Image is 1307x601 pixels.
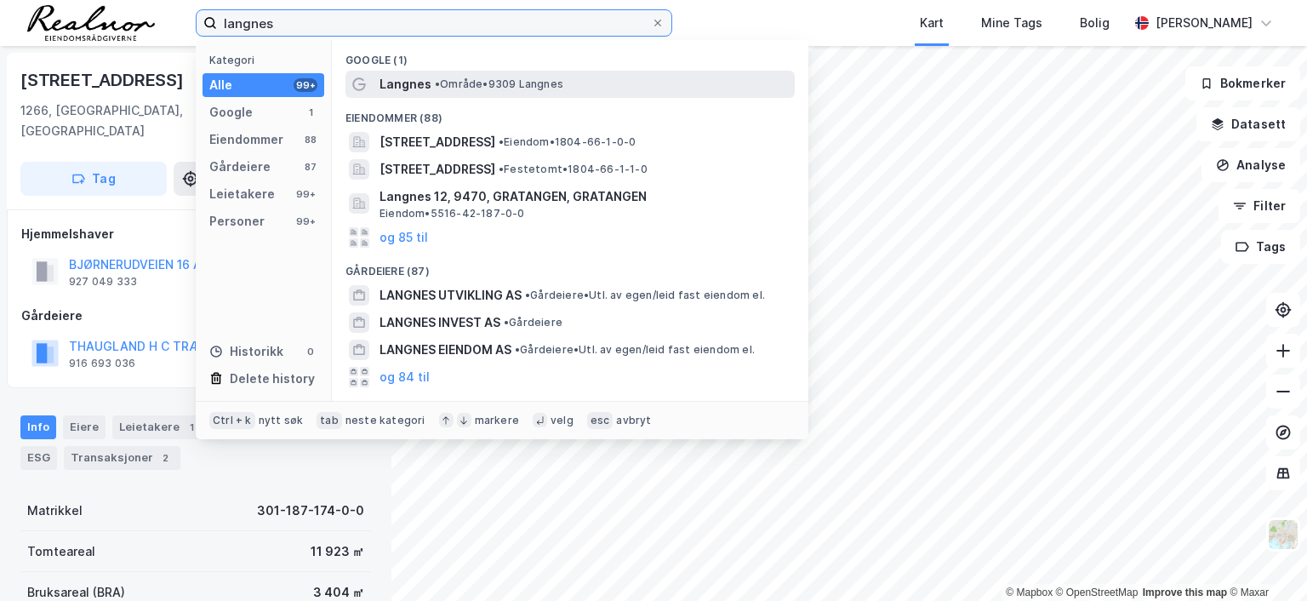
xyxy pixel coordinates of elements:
div: 11 923 ㎡ [311,541,364,562]
span: LANGNES UTVIKLING AS [380,285,522,306]
div: [PERSON_NAME] [1156,13,1253,33]
div: Gårdeiere [209,157,271,177]
div: Google [209,102,253,123]
span: [STREET_ADDRESS] [380,159,495,180]
button: og 84 til [380,367,430,387]
div: 88 [304,133,317,146]
span: • [525,289,530,301]
div: Ctrl + k [209,412,255,429]
span: Festetomt • 1804-66-1-1-0 [499,163,648,176]
div: Mine Tags [981,13,1042,33]
div: Personer [209,211,265,232]
div: Alle [209,75,232,95]
span: Gårdeiere [504,316,562,329]
div: Leietakere [112,415,207,439]
div: [STREET_ADDRESS] [20,66,187,94]
div: Google (1) [332,40,808,71]
div: tab [317,412,342,429]
div: Historikk [209,341,283,362]
div: neste kategori [345,414,425,427]
div: 99+ [294,187,317,201]
div: 99+ [294,78,317,92]
div: Transaksjoner [64,446,180,470]
span: • [435,77,440,90]
div: Info [20,415,56,439]
div: ESG [20,446,57,470]
div: 1 [183,419,200,436]
div: 87 [304,160,317,174]
span: LANGNES INVEST AS [380,312,500,333]
div: Hjemmelshaver [21,224,370,244]
div: avbryt [616,414,651,427]
div: Eiendommer [209,129,283,150]
div: esc [587,412,614,429]
span: • [499,135,504,148]
div: Kontrollprogram for chat [1222,519,1307,601]
span: Eiendom • 1804-66-1-0-0 [499,135,636,149]
div: Eiere [63,415,106,439]
div: 916 693 036 [69,357,135,370]
img: realnor-logo.934646d98de889bb5806.png [27,5,155,41]
div: 99+ [294,215,317,228]
a: Improve this map [1143,587,1227,598]
div: Bolig [1080,13,1110,33]
span: Langnes 12, 9470, GRATANGEN, GRATANGEN [380,186,788,207]
div: Eiendommer (88) [332,98,808,129]
button: Tag [20,162,167,196]
div: Gårdeiere (87) [332,251,808,282]
div: 927 049 333 [69,275,137,289]
div: Matrikkel [27,501,83,521]
span: Område • 9309 Langnes [435,77,563,91]
button: Filter [1219,189,1300,223]
div: Leietakere [209,184,275,204]
div: Gårdeiere [21,306,370,326]
span: Gårdeiere • Utl. av egen/leid fast eiendom el. [515,343,755,357]
a: Mapbox [1006,587,1053,598]
div: Leietakere (99+) [332,391,808,421]
button: Datasett [1196,107,1300,141]
span: • [499,163,504,175]
div: Delete history [230,369,315,389]
div: 1266, [GEOGRAPHIC_DATA], [GEOGRAPHIC_DATA] [20,100,237,141]
span: LANGNES EIENDOM AS [380,340,511,360]
div: velg [551,414,574,427]
div: 0 [304,345,317,358]
span: Langnes [380,74,431,94]
div: Tomteareal [27,541,95,562]
span: • [515,343,520,356]
button: Tags [1221,230,1300,264]
div: Kart [920,13,944,33]
div: Kategori [209,54,324,66]
input: Søk på adresse, matrikkel, gårdeiere, leietakere eller personer [217,10,651,36]
button: Bokmerker [1185,66,1300,100]
div: 1 [304,106,317,119]
button: og 85 til [380,227,428,248]
span: • [504,316,509,329]
a: OpenStreetMap [1056,587,1139,598]
button: Analyse [1201,148,1300,182]
span: Gårdeiere • Utl. av egen/leid fast eiendom el. [525,289,765,302]
div: 2 [157,449,174,466]
span: Eiendom • 5516-42-187-0-0 [380,207,525,220]
span: [STREET_ADDRESS] [380,132,495,152]
div: markere [475,414,519,427]
div: nytt søk [259,414,304,427]
iframe: Chat Widget [1222,519,1307,601]
div: 301-187-174-0-0 [257,501,364,521]
img: Z [1267,518,1299,551]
